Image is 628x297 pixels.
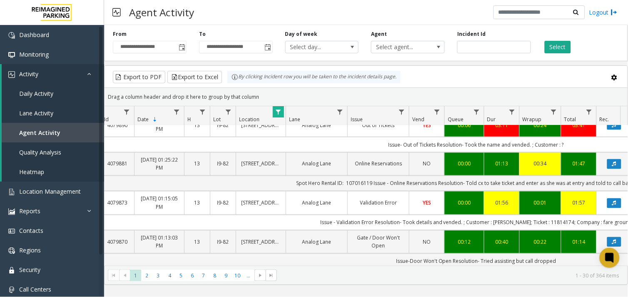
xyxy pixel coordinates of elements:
[566,121,591,129] a: 03:41
[353,121,404,129] a: Out of Tickets
[371,41,430,53] span: Select agent...
[457,30,486,38] label: Incident Id
[489,238,514,246] div: 00:40
[197,106,208,117] a: H Filter Menu
[589,8,618,17] a: Logout
[106,238,129,246] a: 4079870
[8,189,15,195] img: 'icon'
[487,116,496,123] span: Dur
[525,160,556,168] a: 00:34
[423,239,431,246] span: NO
[2,162,104,182] a: Heatmap
[140,195,179,211] a: [DATE] 01:15:05 PM
[19,168,44,176] span: Heatmap
[450,199,479,207] a: 00:00
[19,109,53,117] span: Lane Activity
[19,246,41,254] span: Regions
[19,148,61,156] span: Quality Analysis
[187,116,191,123] span: H
[113,30,127,38] label: From
[414,160,439,168] a: NO
[232,74,238,80] img: infoIcon.svg
[104,116,109,123] span: Id
[130,270,141,281] span: Page 1
[189,238,205,246] a: 13
[471,106,482,117] a: Queue Filter Menu
[19,90,53,97] span: Daily Activity
[189,199,205,207] a: 13
[241,238,281,246] a: [STREET_ADDRESS]
[414,238,439,246] a: NO
[140,156,179,172] a: [DATE] 01:25:22 PM
[19,266,40,274] span: Security
[254,270,266,281] span: Go to the next page
[289,116,300,123] span: Lane
[611,8,618,17] img: logout
[187,270,198,281] span: Page 6
[19,31,49,39] span: Dashboard
[125,2,198,22] h3: Agent Activity
[175,270,187,281] span: Page 5
[215,121,231,129] a: I9-82
[353,199,404,207] a: Validation Error
[19,285,51,293] span: Call Centers
[198,270,209,281] span: Page 7
[19,129,60,137] span: Agent Activity
[423,200,431,207] span: YES
[239,116,259,123] span: Location
[8,32,15,39] img: 'icon'
[199,30,206,38] label: To
[209,270,220,281] span: Page 8
[112,2,121,22] img: pageIcon
[448,116,464,123] span: Queue
[351,116,363,123] span: Issue
[8,287,15,293] img: 'icon'
[19,50,49,58] span: Monitoring
[423,160,431,167] span: NO
[215,238,231,246] a: I9-82
[19,207,40,215] span: Reports
[227,71,401,83] div: By clicking Incident row you will be taken to the incident details page.
[285,30,318,38] label: Day of week
[525,199,556,207] a: 00:01
[241,160,281,168] a: [STREET_ADDRESS]
[263,41,272,53] span: Toggle popup
[450,238,479,246] a: 00:12
[291,199,342,207] a: Analog Lane
[105,90,628,104] div: Drag a column header and drop it here to group by that column
[241,199,281,207] a: [STREET_ADDRESS]
[286,41,344,53] span: Select day...
[2,64,104,84] a: Activity
[273,106,284,117] a: Location Filter Menu
[450,160,479,168] div: 00:00
[489,121,514,129] a: 03:11
[353,160,404,168] a: Online Reservations
[566,160,591,168] a: 01:47
[241,121,281,129] a: [STREET_ADDRESS]
[8,267,15,274] img: 'icon'
[141,270,152,281] span: Page 2
[489,160,514,168] div: 01:13
[113,71,165,83] button: Export to PDF
[2,103,104,123] a: Lane Activity
[412,116,424,123] span: Vend
[396,106,407,117] a: Issue Filter Menu
[431,106,443,117] a: Vend Filter Menu
[506,106,518,117] a: Dur Filter Menu
[525,238,556,246] a: 00:22
[566,238,591,246] a: 01:14
[215,199,231,207] a: I9-82
[8,71,15,78] img: 'icon'
[137,116,149,123] span: Date
[566,199,591,207] a: 01:57
[152,116,158,123] span: Sortable
[8,208,15,215] img: 'icon'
